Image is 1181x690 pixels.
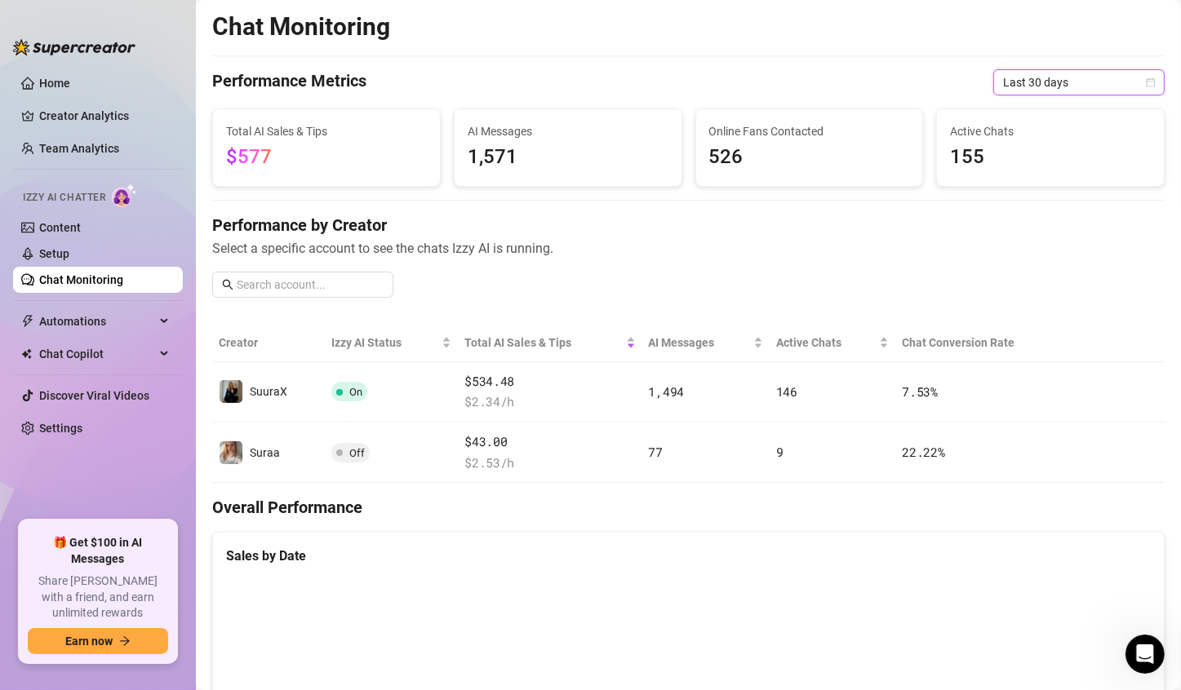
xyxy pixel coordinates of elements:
[38,458,255,474] li: Go to your
[70,169,162,180] b: [PERSON_NAME]
[39,273,123,286] a: Chat Monitoring
[13,282,313,304] div: [DATE]
[13,164,313,201] div: Tanya says…
[902,444,944,460] span: 22.22 %
[226,122,427,140] span: Total AI Sales & Tips
[226,145,272,168] span: $577
[39,221,81,234] a: Content
[13,304,313,369] div: Rouki says…
[79,8,185,20] h1: [PERSON_NAME]
[776,334,877,352] span: Active Chats
[776,444,784,460] span: 9
[212,11,390,42] h2: Chat Monitoring
[49,166,65,183] div: Profile image for Tanya
[212,496,1165,519] h4: Overall Performance
[349,386,362,398] span: On
[286,7,316,36] div: Close
[39,77,70,90] a: Home
[13,201,313,282] div: Tanya says…
[13,39,135,55] img: logo-BBDzfeDw.svg
[642,324,770,362] th: AI Messages
[28,628,168,654] button: Earn nowarrow-right
[649,444,663,460] span: 77
[13,51,313,164] div: Rouki says…
[1126,635,1165,674] iframe: Intercom live chat
[331,334,438,352] span: Izzy AI Status
[776,383,797,400] span: 146
[349,447,365,459] span: Off
[21,348,32,360] img: Chat Copilot
[26,442,255,458] div: Here’s how to do it:
[464,392,635,412] span: $ 2.34 /h
[59,304,313,356] div: How can I forbid [PERSON_NAME] from using certain words?
[468,122,668,140] span: AI Messages
[23,190,105,206] span: Izzy AI Chatter
[902,383,938,400] span: 7.53 %
[112,184,137,207] img: AI Chatter
[895,324,1069,362] th: Chat Conversion Rate
[950,122,1151,140] span: Active Chats
[255,7,286,38] button: Home
[212,214,1165,237] h4: Performance by Creator
[39,103,170,129] a: Creator Analytics
[70,167,278,182] div: joined the conversation
[72,314,300,346] div: How can I forbid [PERSON_NAME] from using certain words?
[770,324,896,362] th: Active Chats
[21,315,34,328] span: thunderbolt
[39,341,155,367] span: Chat Copilot
[39,308,155,334] span: Automations
[464,453,635,473] span: $ 2.53 /h
[38,478,255,508] li: Navigate to your
[119,635,131,647] span: arrow-right
[464,372,635,391] span: $534.48
[220,441,242,464] img: Suraa
[79,20,203,37] p: The team can also help
[39,247,69,260] a: Setup
[226,546,1151,566] div: Sales by Date
[39,142,119,155] a: Team Analytics
[28,573,168,621] span: Share [PERSON_NAME] with a friend, and earn unlimited rewards
[28,535,168,567] span: 🎁 Get $100 in AI Messages
[212,238,1165,259] span: Select a specific account to see the chats Izzy AI is running.
[250,385,287,398] span: SuuraX
[222,279,233,290] span: search
[39,422,82,435] a: Settings
[464,432,635,452] span: $43.00
[709,142,910,173] span: 526
[38,512,255,542] li: Scroll down to the section
[1003,70,1155,95] span: Last 30 days
[220,380,242,403] img: SuuraX
[950,142,1151,173] span: 155
[99,459,148,472] b: console
[13,369,313,656] div: Giselle says…
[212,69,366,95] h4: Performance Metrics
[59,51,313,151] div: [PERSON_NAME] for this information. One last quick question: regarding the flow messages that I c...
[11,7,42,38] button: go back
[26,211,255,259] div: Hey, Message Flow is not managed by [PERSON_NAME]. You set it up and run it.
[13,201,268,269] div: Hey, Message Flow is not managed by [PERSON_NAME]. You set it up and run it.
[468,142,668,173] span: 1,571
[325,324,458,362] th: Izzy AI Status
[237,276,384,294] input: Search account...
[458,324,642,362] th: Total AI Sales & Tips
[212,324,325,362] th: Creator
[65,635,113,648] span: Earn now
[47,9,73,35] img: Profile image for Ella
[39,389,149,402] a: Discover Viral Videos
[709,122,910,140] span: Online Fans Contacted
[26,378,255,442] div: Great question! While you can’t set restricted words directly in [GEOGRAPHIC_DATA], you can manag...
[13,369,268,643] div: Great question! While you can’t set restricted words directly in [GEOGRAPHIC_DATA], you can manag...
[1146,77,1156,87] span: calendar
[250,446,280,459] span: Suraa
[649,334,750,352] span: AI Messages
[649,383,685,400] span: 1,494
[72,61,300,141] div: [PERSON_NAME] for this information. One last quick question: regarding the flow messages that I c...
[464,334,622,352] span: Total AI Sales & Tips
